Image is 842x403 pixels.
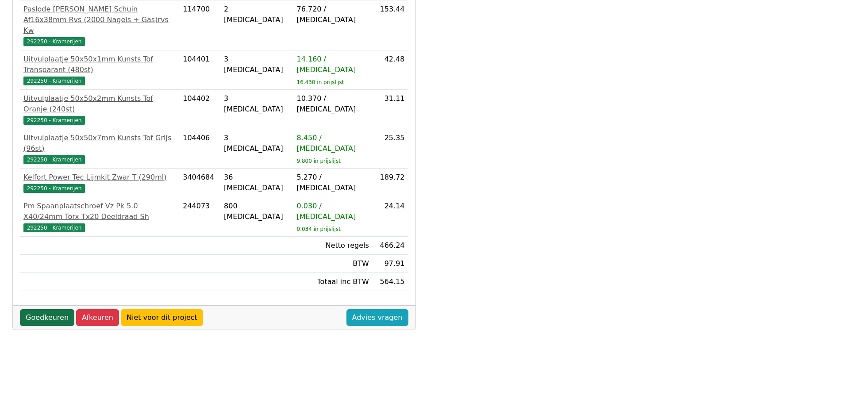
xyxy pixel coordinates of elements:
sub: 0.034 in prijslijst [297,226,341,232]
td: 153.44 [373,0,408,50]
td: BTW [293,255,373,273]
td: 97.91 [373,255,408,273]
a: Goedkeuren [20,309,74,326]
span: 292250 - Kramerijen [23,77,85,85]
div: Kelfort Power Tec Lijmkit Zwar T (290ml) [23,172,176,183]
div: 5.270 / [MEDICAL_DATA] [297,172,369,193]
td: 104401 [179,50,220,90]
a: Uitvulplaatje 50x50x1mm Kunsts Tof Transparant (480st)292250 - Kramerijen [23,54,176,86]
div: Uitvulplaatje 50x50x1mm Kunsts Tof Transparant (480st) [23,54,176,75]
td: 189.72 [373,169,408,197]
td: 466.24 [373,237,408,255]
div: 10.370 / [MEDICAL_DATA] [297,93,369,115]
td: 244073 [179,197,220,237]
td: Netto regels [293,237,373,255]
span: 292250 - Kramerijen [23,116,85,125]
div: Uitvulplaatje 50x50x7mm Kunsts Tof Grijs (96st) [23,133,176,154]
a: Advies vragen [346,309,408,326]
td: Totaal inc BTW [293,273,373,291]
td: 42.48 [373,50,408,90]
div: Paslode [PERSON_NAME] Schuin Af16x38mm Rvs (2000 Nagels + Gas)rvs Kw [23,4,176,36]
span: 292250 - Kramerijen [23,223,85,232]
td: 114700 [179,0,220,50]
a: Niet voor dit project [121,309,203,326]
div: 3 [MEDICAL_DATA] [224,54,289,75]
td: 24.14 [373,197,408,237]
a: Kelfort Power Tec Lijmkit Zwar T (290ml)292250 - Kramerijen [23,172,176,193]
span: 292250 - Kramerijen [23,184,85,193]
a: Paslode [PERSON_NAME] Schuin Af16x38mm Rvs (2000 Nagels + Gas)rvs Kw292250 - Kramerijen [23,4,176,46]
sub: 9.800 in prijslijst [297,158,341,164]
div: 2 [MEDICAL_DATA] [224,4,289,25]
div: 8.450 / [MEDICAL_DATA] [297,133,369,154]
a: Pm Spaanplaatschroef Vz Pk 5.0 X40/24mm Torx Tx20 Deeldraad Sh292250 - Kramerijen [23,201,176,233]
div: Uitvulplaatje 50x50x2mm Kunsts Tof Oranje (240st) [23,93,176,115]
td: 564.15 [373,273,408,291]
div: 14.160 / [MEDICAL_DATA] [297,54,369,75]
div: 36 [MEDICAL_DATA] [224,172,289,193]
sub: 16.430 in prijslijst [297,79,344,85]
td: 104402 [179,90,220,129]
div: 0.030 / [MEDICAL_DATA] [297,201,369,222]
div: 800 [MEDICAL_DATA] [224,201,289,222]
span: 292250 - Kramerijen [23,37,85,46]
a: Afkeuren [76,309,119,326]
div: 76.720 / [MEDICAL_DATA] [297,4,369,25]
td: 25.35 [373,129,408,169]
span: 292250 - Kramerijen [23,155,85,164]
td: 31.11 [373,90,408,129]
div: Pm Spaanplaatschroef Vz Pk 5.0 X40/24mm Torx Tx20 Deeldraad Sh [23,201,176,222]
a: Uitvulplaatje 50x50x7mm Kunsts Tof Grijs (96st)292250 - Kramerijen [23,133,176,165]
td: 3404684 [179,169,220,197]
div: 3 [MEDICAL_DATA] [224,93,289,115]
a: Uitvulplaatje 50x50x2mm Kunsts Tof Oranje (240st)292250 - Kramerijen [23,93,176,125]
div: 3 [MEDICAL_DATA] [224,133,289,154]
td: 104406 [179,129,220,169]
